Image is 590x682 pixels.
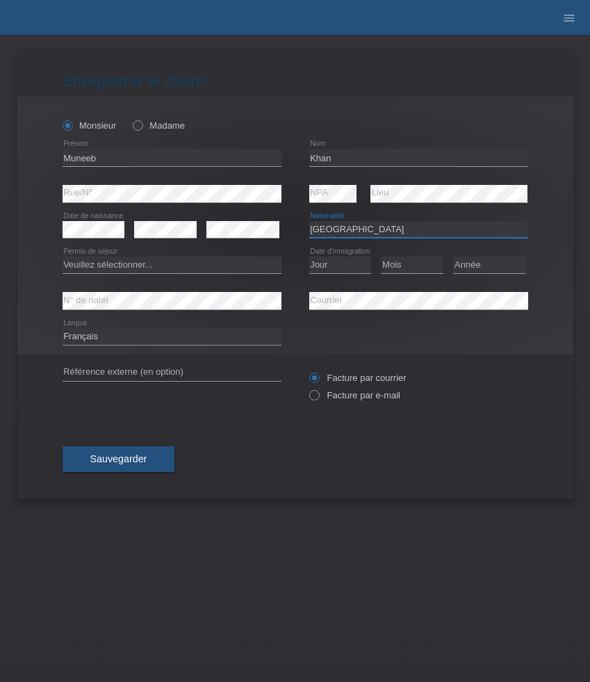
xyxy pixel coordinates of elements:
i: menu [562,11,576,25]
a: menu [555,13,583,22]
h1: Enregistrer le client [63,72,528,90]
input: Monsieur [63,120,72,129]
input: Facture par courrier [309,373,318,390]
span: Sauvegarder [90,453,147,464]
label: Facture par e-mail [309,390,400,400]
label: Madame [133,120,185,131]
label: Facture par courrier [309,373,407,383]
label: Monsieur [63,120,117,131]
input: Facture par e-mail [309,390,318,407]
button: Sauvegarder [63,446,175,473]
input: Madame [133,120,142,129]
